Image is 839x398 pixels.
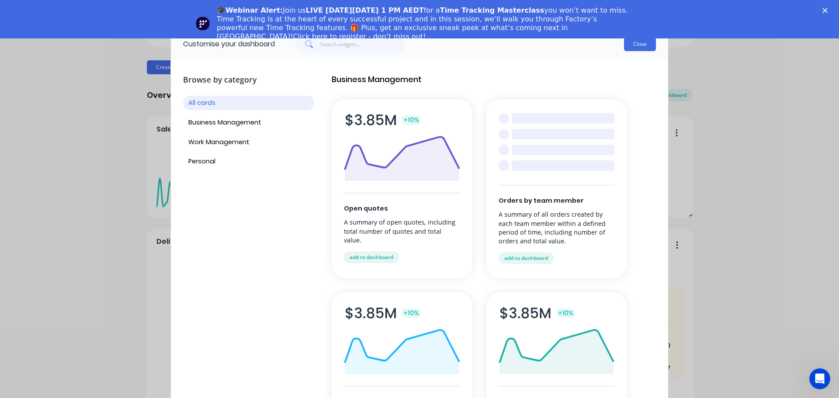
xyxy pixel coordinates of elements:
img: Open quotes order widget [344,113,460,180]
div: Join us for a you won’t want to miss. Time Tracking is at the heart of every successful project a... [217,6,629,41]
b: Time Tracking Masterclass [440,6,544,14]
span: Customise your dashboard [183,39,275,49]
button: Close [624,37,656,51]
button: add to dashboard [344,252,399,263]
p: A summary of open quotes, including total number of quotes and total value. [344,218,460,244]
img: Sales order widget [499,306,615,374]
b: LIVE [DATE][DATE] 1 PM AEDT [306,6,424,14]
input: Search widgets... [320,35,406,53]
img: Profile image for Team [196,17,210,31]
a: Click here to register - don’t miss out! [293,32,426,41]
b: 🎓Webinar Alert: [217,6,283,14]
button: All cards [183,96,314,110]
button: Personal [183,155,314,169]
button: add to dashboard [499,253,554,264]
span: Open quotes [344,204,460,214]
span: Business Management [332,74,656,85]
iframe: Intercom live chat [809,368,830,389]
span: Orders by team member [499,196,615,206]
img: Purchased orders widget [344,306,460,374]
div: Close [822,8,831,13]
button: Work Management [183,135,314,149]
p: A summary of all orders created by each team member within a defined period of time, including nu... [499,210,615,246]
span: Browse by category [183,74,314,85]
button: Business Management [183,115,314,130]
